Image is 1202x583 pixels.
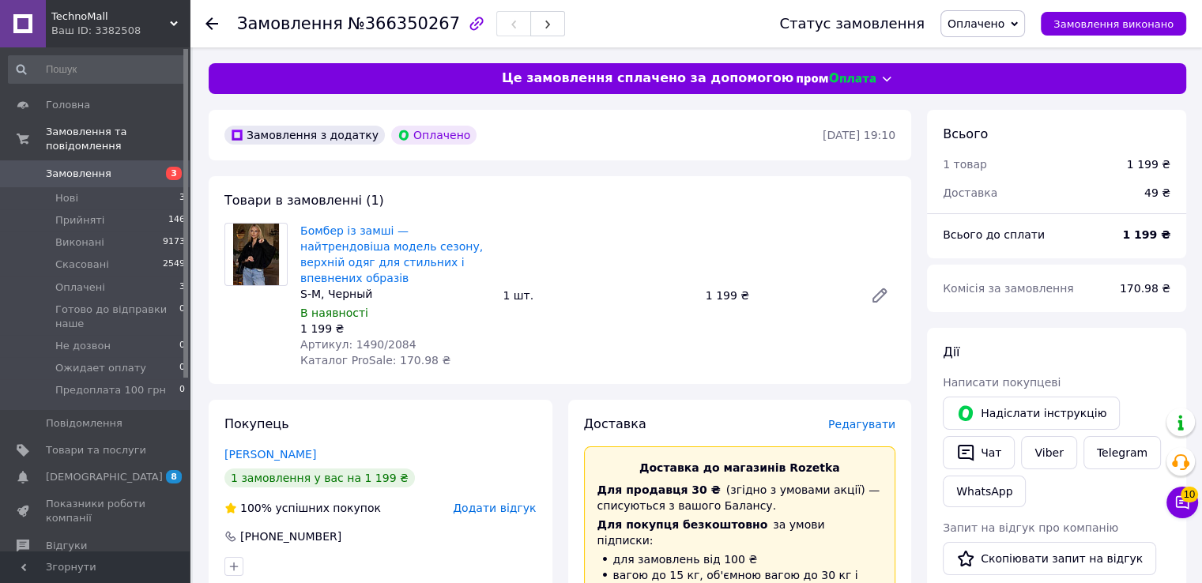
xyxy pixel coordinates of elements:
[943,126,988,141] span: Всього
[224,126,385,145] div: Замовлення з додатку
[502,70,793,88] span: Це замовлення сплачено за допомогою
[55,280,105,295] span: Оплачені
[453,502,536,514] span: Додати відгук
[943,282,1074,295] span: Комісія за замовлення
[55,213,104,228] span: Прийняті
[1083,436,1161,469] a: Telegram
[300,286,490,302] div: S-М, Черный
[823,129,895,141] time: [DATE] 19:10
[943,436,1015,469] button: Чат
[166,167,182,180] span: 3
[1120,282,1170,295] span: 170.98 ₴
[55,361,146,375] span: Ожидает оплату
[224,500,381,516] div: успішних покупок
[8,55,187,84] input: Пошук
[55,191,78,205] span: Нові
[1122,228,1170,241] b: 1 199 ₴
[597,518,768,531] span: Для покупця безкоштовно
[237,14,343,33] span: Замовлення
[179,361,185,375] span: 0
[46,125,190,153] span: Замовлення та повідомлення
[943,158,987,171] span: 1 товар
[1053,18,1174,30] span: Замовлення виконано
[1021,436,1076,469] a: Viber
[46,98,90,112] span: Головна
[943,476,1026,507] a: WhatsApp
[1135,175,1180,210] div: 49 ₴
[179,280,185,295] span: 3
[224,468,415,487] div: 1 замовлення у вас на 1 199 ₴
[779,16,925,32] div: Статус замовлення
[51,9,170,24] span: TechnoMall
[597,483,721,496] span: Для продавця 30 ₴
[300,224,483,284] a: Бомбер із замші — найтрендовіша модель сезону, верхній одяг для стильних і впевнених образів
[168,213,185,228] span: 146
[46,443,146,457] span: Товари та послуги
[300,321,490,337] div: 1 199 ₴
[597,482,883,513] div: (згідно з умовами акції) — списуються з вашого Балансу.
[828,418,895,431] span: Редагувати
[46,470,163,484] span: [DEMOGRAPHIC_DATA]
[1181,487,1198,502] span: 10
[51,24,190,38] div: Ваш ID: 3382508
[55,339,111,353] span: Не дозвон
[584,416,646,431] span: Доставка
[179,339,185,353] span: 0
[300,307,368,319] span: В наявності
[639,461,840,474] span: Доставка до магазинів Rozetka
[391,126,477,145] div: Оплачено
[597,551,883,567] li: для замовлень від 100 ₴
[943,228,1045,241] span: Всього до сплати
[943,397,1120,430] button: Надіслати інструкцію
[1166,487,1198,518] button: Чат з покупцем10
[1127,156,1170,172] div: 1 199 ₴
[179,383,185,397] span: 0
[55,258,109,272] span: Скасовані
[205,16,218,32] div: Повернутися назад
[496,284,699,307] div: 1 шт.
[1041,12,1186,36] button: Замовлення виконано
[943,521,1118,534] span: Запит на відгук про компанію
[224,448,316,461] a: [PERSON_NAME]
[55,235,104,250] span: Виконані
[300,354,450,367] span: Каталог ProSale: 170.98 ₴
[300,338,416,351] span: Артикул: 1490/2084
[55,383,166,397] span: Предоплата 100 грн
[163,258,185,272] span: 2549
[943,344,959,359] span: Дії
[943,376,1061,389] span: Написати покупцеві
[163,235,185,250] span: 9173
[46,167,111,181] span: Замовлення
[55,303,179,331] span: Готово до відправки наше
[348,14,460,33] span: №366350267
[224,193,384,208] span: Товари в замовленні (1)
[179,191,185,205] span: 3
[943,542,1156,575] button: Скопіювати запит на відгук
[239,528,343,544] div: [PHONE_NUMBER]
[46,497,146,525] span: Показники роботи компанії
[166,470,182,483] span: 8
[240,502,272,514] span: 100%
[597,517,883,548] div: за умови підписки:
[699,284,857,307] div: 1 199 ₴
[233,224,280,285] img: Бомбер із замші — найтрендовіша модель сезону, верхній одяг для стильних і впевнених образів
[943,186,997,199] span: Доставка
[46,416,122,431] span: Повідомлення
[224,416,289,431] span: Покупець
[948,17,1004,30] span: Оплачено
[864,280,895,311] a: Редагувати
[179,303,185,331] span: 0
[46,539,87,553] span: Відгуки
